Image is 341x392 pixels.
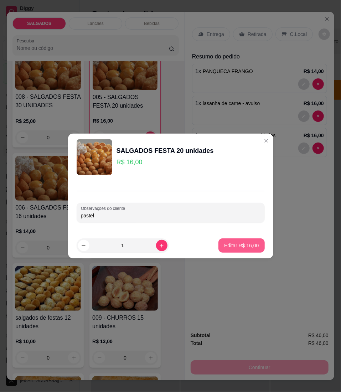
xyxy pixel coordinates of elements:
p: Editar R$ 16,00 [224,242,259,249]
button: Editar R$ 16,00 [218,238,264,253]
img: product-image [77,139,112,175]
div: SALGADOS FESTA 20 unidades [117,146,214,156]
p: R$ 16,00 [117,157,214,167]
button: decrease-product-quantity [78,240,89,251]
label: Observações do cliente [81,205,128,211]
button: Close [260,135,272,146]
input: Observações do cliente [81,212,260,219]
button: increase-product-quantity [156,240,167,251]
